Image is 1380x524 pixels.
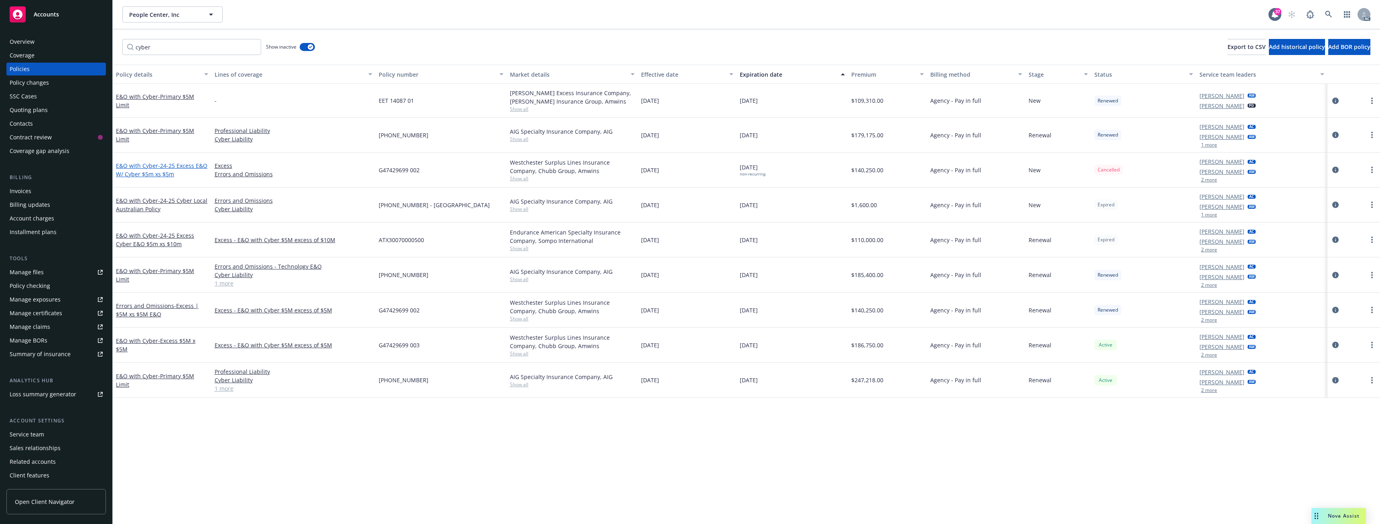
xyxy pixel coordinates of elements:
span: - Primary $5M Limit [116,372,194,388]
a: Cyber Liability [215,376,372,384]
span: $186,750.00 [851,341,883,349]
div: Premium [851,70,915,79]
a: 1 more [215,384,372,393]
input: Filter by keyword... [122,39,261,55]
span: [DATE] [740,163,765,177]
a: Start snowing [1284,6,1300,22]
span: - Excess | $5M xs $5M E&O [116,302,199,318]
span: - 24-25 Excess E&O W/ Cyber $5m xs $5m [116,162,207,178]
button: People Center, Inc [122,6,223,22]
a: Coverage [6,49,106,62]
div: Manage claims [10,320,50,333]
button: 1 more [1201,212,1217,217]
button: Premium [848,65,927,84]
div: AIG Specialty Insurance Company, AIG [510,127,635,136]
span: Agency - Pay in full [930,96,981,105]
a: [PERSON_NAME] [1199,263,1244,271]
a: Manage claims [6,320,106,333]
div: Account charges [10,212,54,225]
span: Manage exposures [6,293,106,306]
a: more [1367,235,1377,245]
div: Manage BORs [10,334,47,347]
div: Status [1094,70,1184,79]
span: Renewal [1029,376,1051,384]
div: Policy details [116,70,199,79]
div: Manage certificates [10,307,62,320]
span: [DATE] [740,236,758,244]
span: $140,250.00 [851,166,883,174]
span: $1,600.00 [851,201,877,209]
span: G47429699 002 [379,166,420,174]
a: [PERSON_NAME] [1199,122,1244,131]
div: Drag to move [1311,508,1321,524]
span: [DATE] [641,236,659,244]
span: Agency - Pay in full [930,131,981,139]
div: Policy changes [10,76,49,89]
div: Contacts [10,117,33,130]
span: Agency - Pay in full [930,376,981,384]
a: Errors and Omissions [215,170,372,178]
div: Effective date [641,70,724,79]
button: Add BOR policy [1328,39,1370,55]
a: Manage BORs [6,334,106,347]
div: Policy number [379,70,495,79]
button: Status [1091,65,1196,84]
div: Lines of coverage [215,70,363,79]
span: Renewed [1098,271,1118,279]
a: Errors and Omissions [116,302,199,318]
div: Manage exposures [10,293,61,306]
button: Stage [1025,65,1091,84]
a: circleInformation [1331,270,1340,280]
span: [DATE] [740,201,758,209]
span: - Primary $5M Limit [116,267,194,283]
a: [PERSON_NAME] [1199,378,1244,386]
span: New [1029,96,1041,105]
span: Add BOR policy [1328,43,1370,51]
a: Sales relationships [6,442,106,455]
a: more [1367,130,1377,140]
span: [DATE] [641,306,659,314]
a: circleInformation [1331,130,1340,140]
span: $109,310.00 [851,96,883,105]
div: Policies [10,63,30,75]
span: Renewal [1029,306,1051,314]
span: [DATE] [641,201,659,209]
span: [DATE] [740,376,758,384]
span: Show all [510,136,635,143]
a: more [1367,340,1377,350]
a: circleInformation [1331,235,1340,245]
span: Show all [510,206,635,212]
span: $110,000.00 [851,236,883,244]
span: Export to CSV [1228,43,1266,51]
button: Effective date [638,65,737,84]
button: 2 more [1201,247,1217,252]
span: [PHONE_NUMBER] [379,131,428,139]
a: Loss summary generator [6,388,106,401]
span: Active [1098,341,1114,349]
span: Agency - Pay in full [930,236,981,244]
div: Contract review [10,131,52,144]
a: E&O with Cyber [116,372,194,388]
span: Expired [1098,236,1114,243]
a: [PERSON_NAME] [1199,157,1244,166]
a: E&O with Cyber [116,337,195,353]
div: Account settings [6,417,106,425]
button: Policy details [113,65,211,84]
a: Overview [6,35,106,48]
span: Show inactive [266,43,296,50]
button: Export to CSV [1228,39,1266,55]
a: E&O with Cyber [116,267,194,283]
span: Show all [510,381,635,388]
div: Billing method [930,70,1014,79]
a: [PERSON_NAME] [1199,368,1244,376]
span: Renewal [1029,131,1051,139]
span: $185,400.00 [851,271,883,279]
a: Contacts [6,117,106,130]
button: Market details [507,65,638,84]
div: non-recurring [740,171,765,177]
a: circleInformation [1331,305,1340,315]
div: Service team [10,428,44,441]
a: 1 more [215,279,372,287]
div: AIG Specialty Insurance Company, AIG [510,267,635,276]
span: [DATE] [641,96,659,105]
